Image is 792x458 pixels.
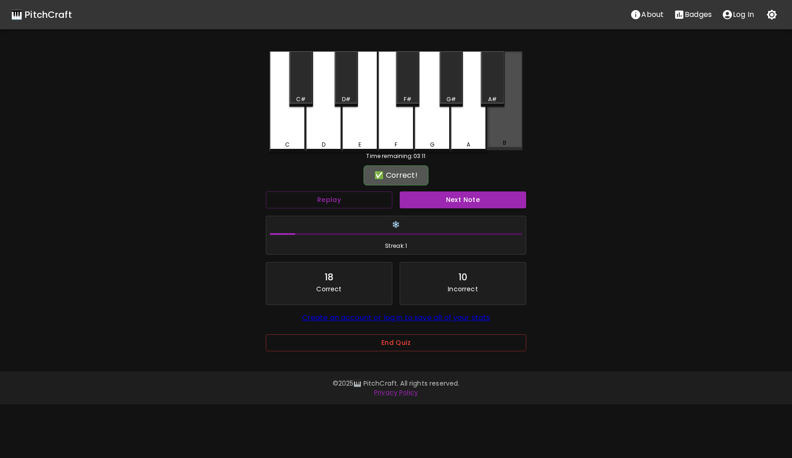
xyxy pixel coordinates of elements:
[296,95,306,104] div: C#
[404,95,412,104] div: F#
[266,191,392,208] button: Replay
[342,95,351,104] div: D#
[358,141,361,149] div: E
[446,95,456,104] div: G#
[324,270,334,284] div: 18
[269,152,522,160] div: Time remaining: 03:11
[395,141,397,149] div: F
[458,270,467,284] div: 10
[302,312,490,323] a: Create an account or log in to save all of your stats
[503,139,506,147] div: B
[733,9,754,20] p: Log In
[467,141,470,149] div: A
[488,95,497,104] div: A#
[322,141,325,149] div: D
[641,9,664,20] p: About
[400,191,526,208] button: Next Note
[270,241,522,251] span: Streak: 1
[266,334,526,351] button: End Quiz
[625,5,669,24] button: About
[368,170,424,181] div: ✅ Correct!
[430,141,434,149] div: G
[316,284,341,294] p: Correct
[11,7,72,22] a: 🎹 PitchCraft
[717,5,759,24] button: account of current user
[669,5,717,24] button: Stats
[270,220,522,230] h6: ❄️
[285,141,290,149] div: C
[448,284,478,294] p: Incorrect
[374,388,418,397] a: Privacy Policy
[132,379,660,388] p: © 2025 🎹 PitchCraft. All rights reserved.
[685,9,712,20] p: Badges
